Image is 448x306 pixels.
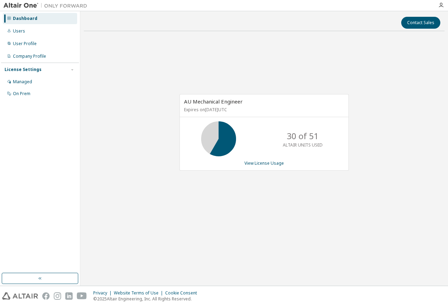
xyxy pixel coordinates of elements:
img: altair_logo.svg [2,292,38,300]
img: instagram.svg [54,292,61,300]
img: Altair One [3,2,91,9]
div: Cookie Consent [165,290,201,296]
div: Company Profile [13,54,46,59]
div: Dashboard [13,16,37,21]
p: ALTAIR UNITS USED [283,142,323,148]
p: Expires on [DATE] UTC [184,107,343,113]
span: AU Mechanical Engineer [184,98,243,105]
div: User Profile [13,41,37,47]
div: Managed [13,79,32,85]
img: youtube.svg [77,292,87,300]
img: linkedin.svg [65,292,73,300]
div: License Settings [5,67,42,72]
img: facebook.svg [42,292,50,300]
p: © 2025 Altair Engineering, Inc. All Rights Reserved. [93,296,201,302]
div: On Prem [13,91,30,97]
button: Contact Sales [401,17,440,29]
a: View License Usage [244,160,284,166]
div: Privacy [93,290,114,296]
div: Website Terms of Use [114,290,165,296]
div: Users [13,28,25,34]
p: 30 of 51 [287,130,319,142]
